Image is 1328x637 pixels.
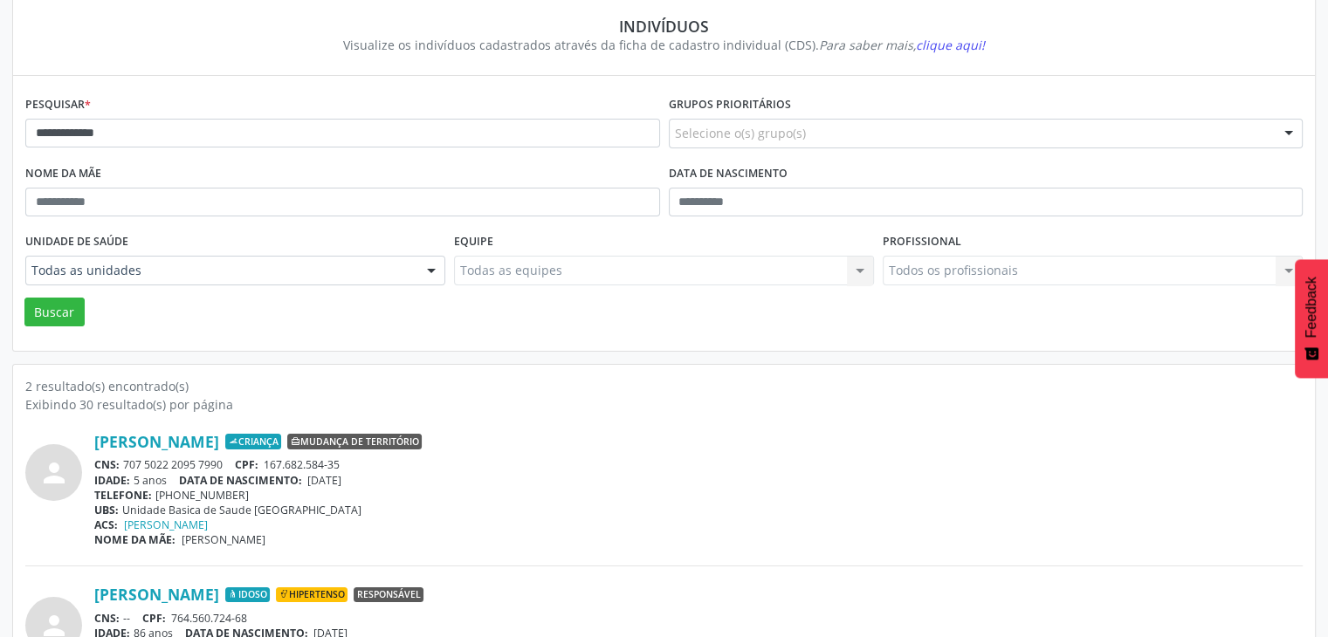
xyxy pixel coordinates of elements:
[94,473,1303,488] div: 5 anos
[669,161,788,188] label: Data de nascimento
[94,488,1303,503] div: [PHONE_NUMBER]
[25,377,1303,395] div: 2 resultado(s) encontrado(s)
[94,611,1303,626] div: --
[307,473,341,488] span: [DATE]
[264,457,340,472] span: 167.682.584-35
[819,37,985,53] i: Para saber mais,
[916,37,985,53] span: clique aqui!
[287,434,422,449] span: Mudança de território
[38,457,70,489] i: person
[669,92,791,119] label: Grupos prioritários
[94,503,119,517] span: UBS:
[38,36,1290,54] div: Visualize os indivíduos cadastrados através da ficha de cadastro individual (CDS).
[454,229,493,256] label: Equipe
[94,585,219,604] a: [PERSON_NAME]
[94,457,120,472] span: CNS:
[38,17,1290,36] div: Indivíduos
[25,161,101,188] label: Nome da mãe
[124,517,208,532] a: [PERSON_NAME]
[31,262,409,279] span: Todas as unidades
[142,611,166,626] span: CPF:
[94,611,120,626] span: CNS:
[276,587,347,603] span: Hipertenso
[179,473,302,488] span: DATA DE NASCIMENTO:
[235,457,258,472] span: CPF:
[25,92,91,119] label: Pesquisar
[94,457,1303,472] div: 707 5022 2095 7990
[182,532,265,547] span: [PERSON_NAME]
[675,124,806,142] span: Selecione o(s) grupo(s)
[1295,259,1328,378] button: Feedback - Mostrar pesquisa
[94,532,175,547] span: NOME DA MÃE:
[94,517,118,532] span: ACS:
[225,587,270,603] span: Idoso
[25,395,1303,414] div: Exibindo 30 resultado(s) por página
[171,611,247,626] span: 764.560.724-68
[354,587,423,603] span: Responsável
[1304,277,1319,338] span: Feedback
[94,503,1303,517] div: Unidade Basica de Saude [GEOGRAPHIC_DATA]
[883,229,961,256] label: Profissional
[94,432,219,451] a: [PERSON_NAME]
[25,229,128,256] label: Unidade de saúde
[94,488,152,503] span: TELEFONE:
[225,434,281,449] span: Criança
[24,298,85,327] button: Buscar
[94,473,130,488] span: IDADE:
